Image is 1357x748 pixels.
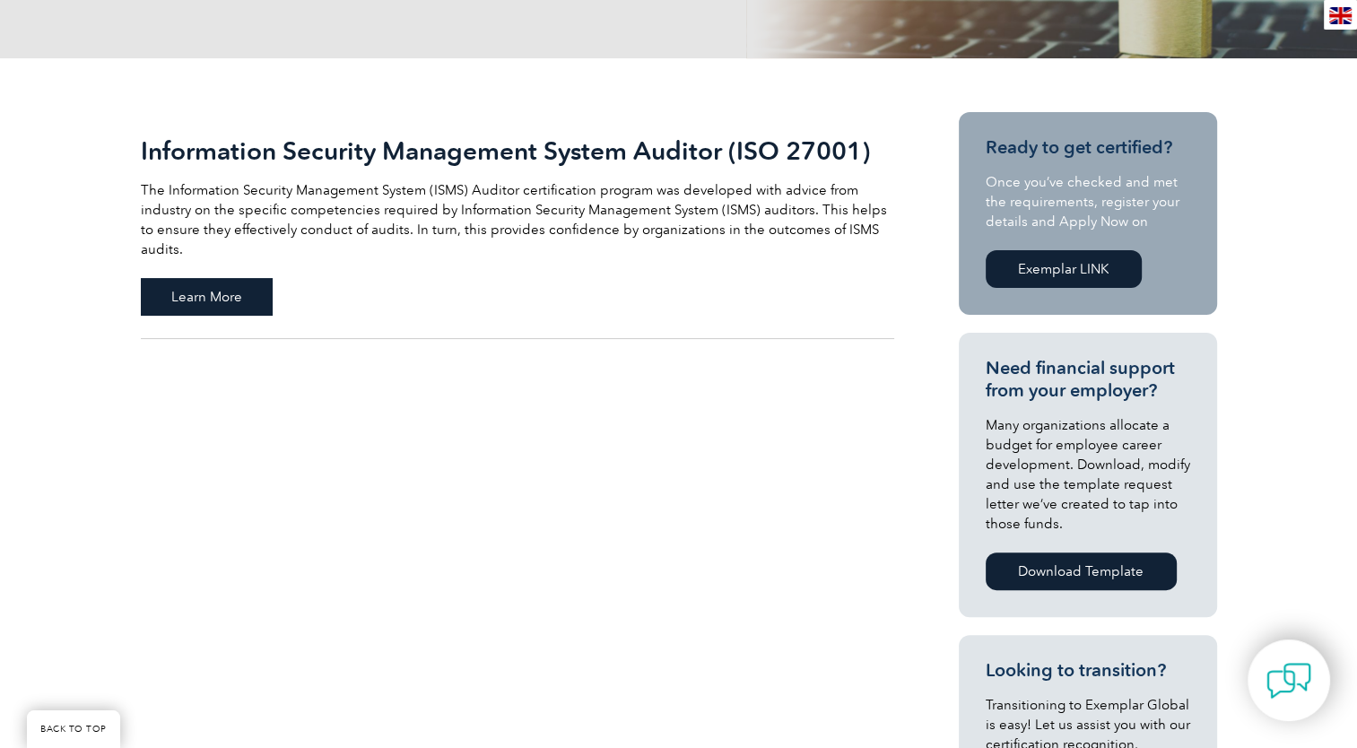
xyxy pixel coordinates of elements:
h3: Looking to transition? [986,659,1190,682]
a: Download Template [986,552,1177,590]
span: Learn More [141,278,273,316]
img: contact-chat.png [1266,658,1311,703]
a: Exemplar LINK [986,250,1142,288]
h3: Ready to get certified? [986,136,1190,159]
p: Once you’ve checked and met the requirements, register your details and Apply Now on [986,172,1190,231]
a: BACK TO TOP [27,710,120,748]
p: Many organizations allocate a budget for employee career development. Download, modify and use th... [986,415,1190,534]
h2: Information Security Management System Auditor (ISO 27001) [141,136,894,165]
a: Information Security Management System Auditor (ISO 27001) The Information Security Management Sy... [141,112,894,339]
img: en [1329,7,1352,24]
h3: Need financial support from your employer? [986,357,1190,402]
p: The Information Security Management System (ISMS) Auditor certification program was developed wit... [141,180,894,259]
